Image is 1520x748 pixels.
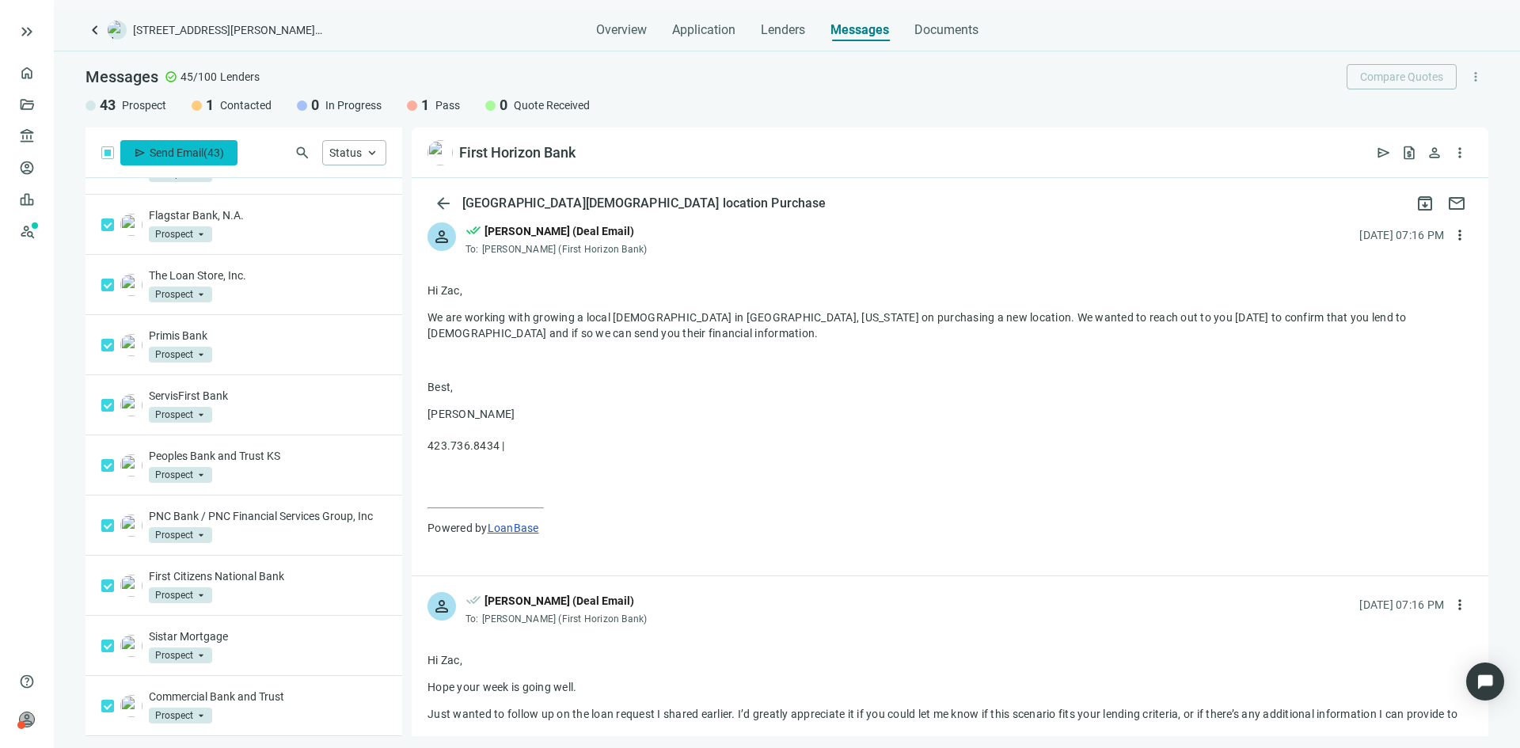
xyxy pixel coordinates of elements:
button: more_vert [1447,592,1472,617]
span: Prospect [149,467,212,483]
a: keyboard_arrow_left [85,21,104,40]
span: 0 [311,96,319,115]
span: 45/100 [180,69,217,85]
span: Send Email [150,146,203,159]
span: Lenders [761,22,805,38]
span: In Progress [325,97,382,113]
span: Lenders [220,69,260,85]
p: PNC Bank / PNC Financial Services Group, Inc [149,508,386,524]
span: more_vert [1452,597,1468,613]
img: a1d07846-f1c9-43c0-9102-f46608e07289 [120,334,142,356]
span: account_balance [19,128,30,144]
span: ( 43 ) [203,146,224,159]
button: person [1422,140,1447,165]
span: Status [329,146,362,159]
span: Application [672,22,735,38]
img: deal-logo [108,21,127,40]
span: more_vert [1469,70,1483,84]
img: 4ba18bbc-64d8-4b90-9c5c-387b1ed7e5ed [120,454,142,477]
p: First Citizens National Bank [149,568,386,584]
div: Open Intercom Messenger [1466,663,1504,701]
button: send [1371,140,1396,165]
span: person [1427,145,1442,161]
div: [PERSON_NAME] (Deal Email) [484,592,634,609]
img: dda1a854-0720-4672-ab1d-cf0e96ca7304 [120,214,142,236]
span: Prospect [122,97,166,113]
span: arrow_back [434,194,453,213]
button: sendSend Email(43) [120,140,237,165]
span: person [19,712,35,727]
button: arrow_back [427,188,459,219]
img: 33893857-8396-4680-8765-5124c06d9744.png [120,514,142,537]
div: [DATE] 07:16 PM [1359,596,1444,613]
span: Messages [85,67,158,86]
button: more_vert [1447,222,1472,248]
div: [DATE] 07:16 PM [1359,226,1444,244]
span: [STREET_ADDRESS][PERSON_NAME][PERSON_NAME] [133,22,323,38]
button: more_vert [1447,140,1472,165]
span: Prospect [149,226,212,242]
span: person [432,597,451,616]
span: keyboard_arrow_up [365,146,379,160]
span: 0 [500,96,507,115]
span: send [1376,145,1392,161]
img: 52c914b3-c169-4770-b25d-ffabf6b392b5 [120,575,142,597]
p: Flagstar Bank, N.A. [149,207,386,223]
span: Prospect [149,287,212,302]
span: 1 [421,96,429,115]
span: request_quote [1401,145,1417,161]
div: First Horizon Bank [459,143,576,162]
p: Sistar Mortgage [149,628,386,644]
span: send [134,146,146,159]
span: Messages [830,22,889,37]
p: Primis Bank [149,328,386,344]
button: keyboard_double_arrow_right [17,22,36,41]
p: ServisFirst Bank [149,388,386,404]
span: mail [1447,194,1466,213]
span: [PERSON_NAME] (First Horizon Bank) [482,244,648,255]
div: To: [465,613,651,625]
span: Prospect [149,347,212,363]
span: archive [1415,194,1434,213]
img: 4fb0cc19-65c0-4c3f-ac70-2d0d0e6a27f7 [120,274,142,296]
div: [GEOGRAPHIC_DATA][DEMOGRAPHIC_DATA] location Purchase [459,196,829,211]
span: more_vert [1452,145,1468,161]
span: more_vert [1452,227,1468,243]
span: Prospect [149,527,212,543]
span: done_all [465,222,481,243]
span: check_circle [165,70,177,83]
span: 1 [206,96,214,115]
span: done_all [465,592,481,613]
span: Contacted [220,97,272,113]
div: [PERSON_NAME] (Deal Email) [484,222,634,240]
img: 7a316cf0-c760-4797-aec8-9d7ec167db85.png [427,140,453,165]
p: Peoples Bank and Trust KS [149,448,386,464]
button: mail [1441,188,1472,219]
span: Prospect [149,647,212,663]
p: The Loan Store, Inc. [149,268,386,283]
button: request_quote [1396,140,1422,165]
span: [PERSON_NAME] (First Horizon Bank) [482,613,648,625]
span: 43 [100,96,116,115]
span: Pass [435,97,460,113]
span: Documents [914,22,978,38]
span: Overview [596,22,647,38]
span: help [19,674,35,689]
img: 73788583-09b8-4d4a-a76d-db9afb03b2d7 [120,695,142,717]
p: Commercial Bank and Trust [149,689,386,704]
span: Prospect [149,708,212,723]
img: 9befcb43-b915-4976-a15a-f488a0af449f [120,394,142,416]
button: archive [1409,188,1441,219]
div: To: [465,243,651,256]
span: Quote Received [514,97,590,113]
img: 478e7720-b809-4903-9b28-9b6428fc52e2 [120,635,142,657]
span: search [294,145,310,161]
span: Prospect [149,407,212,423]
button: Compare Quotes [1347,64,1457,89]
span: person [432,227,451,246]
button: more_vert [1463,64,1488,89]
span: Prospect [149,587,212,603]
